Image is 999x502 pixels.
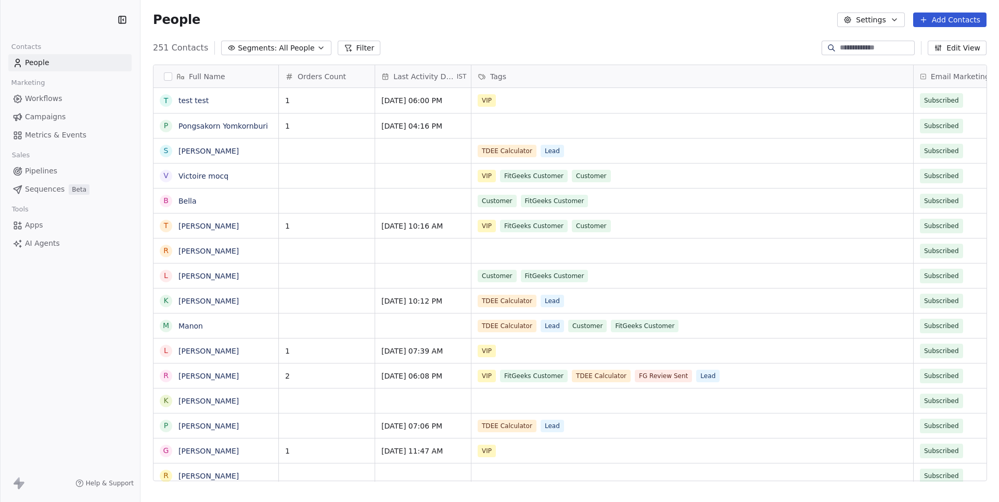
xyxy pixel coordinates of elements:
[572,170,611,182] span: Customer
[8,162,132,180] a: Pipelines
[75,479,134,487] a: Help & Support
[178,272,239,280] a: [PERSON_NAME]
[541,420,564,432] span: Lead
[25,238,60,249] span: AI Agents
[285,346,368,356] span: 1
[381,371,465,381] span: [DATE] 06:08 PM
[178,172,228,180] a: Victoire mocq
[163,370,169,381] div: r
[924,146,959,156] span: Subscribed
[837,12,904,27] button: Settings
[164,420,168,431] div: P
[163,245,169,256] div: R
[478,295,536,307] span: TDEE Calculator
[178,372,239,380] a: [PERSON_NAME]
[178,147,239,155] a: [PERSON_NAME]
[7,75,49,91] span: Marketing
[25,130,86,141] span: Metrics & Events
[381,296,465,306] span: [DATE] 10:12 PM
[478,370,496,382] span: VIP
[8,127,132,144] a: Metrics & Events
[375,65,471,87] div: Last Activity DateIST
[178,472,239,480] a: [PERSON_NAME]
[178,447,239,455] a: [PERSON_NAME]
[8,108,132,126] a: Campaigns
[381,346,465,356] span: [DATE] 07:39 AM
[490,71,506,82] span: Tags
[25,166,57,177] span: Pipelines
[611,320,678,332] span: FitGeeks Customer
[285,221,368,231] span: 1
[86,479,134,487] span: Help & Support
[164,345,168,356] div: L
[478,270,517,282] span: Customer
[163,395,168,406] div: K
[178,422,239,430] a: [PERSON_NAME]
[924,446,959,456] span: Subscribed
[478,170,496,182] span: VIP
[153,12,200,28] span: People
[924,321,959,331] span: Subscribed
[189,71,225,82] span: Full Name
[163,320,169,331] div: M
[928,41,987,55] button: Edit View
[7,39,46,55] span: Contacts
[163,470,169,481] div: R
[924,421,959,431] span: Subscribed
[178,322,203,330] a: Manon
[541,145,564,157] span: Lead
[572,370,631,382] span: TDEE Calculator
[69,184,89,195] span: Beta
[381,121,465,131] span: [DATE] 04:16 PM
[924,246,959,256] span: Subscribed
[924,296,959,306] span: Subscribed
[478,420,536,432] span: TDEE Calculator
[500,170,568,182] span: FitGeeks Customer
[381,221,465,231] span: [DATE] 10:16 AM
[924,396,959,406] span: Subscribed
[8,90,132,107] a: Workflows
[478,320,536,332] span: TDEE Calculator
[913,12,987,27] button: Add Contacts
[163,295,168,306] div: K
[178,122,268,130] a: Pongsakorn Yomkornburi
[8,217,132,234] a: Apps
[285,121,368,131] span: 1
[163,445,169,456] div: G
[478,345,496,357] span: VIP
[8,54,132,71] a: People
[924,171,959,181] span: Subscribed
[924,346,959,356] span: Subscribed
[924,221,959,231] span: Subscribed
[521,270,588,282] span: FitGeeks Customer
[25,184,65,195] span: Sequences
[279,43,314,54] span: All People
[298,71,346,82] span: Orders Count
[25,93,62,104] span: Workflows
[572,220,611,232] span: Customer
[478,94,496,107] span: VIP
[164,220,169,231] div: T
[393,71,455,82] span: Last Activity Date
[25,57,49,68] span: People
[635,370,692,382] span: FG Review Sent
[924,471,959,481] span: Subscribed
[178,222,239,230] a: [PERSON_NAME]
[924,271,959,281] span: Subscribed
[163,170,169,181] div: V
[381,95,465,106] span: [DATE] 06:00 PM
[279,65,375,87] div: Orders Count
[471,65,913,87] div: Tags
[164,120,168,131] div: P
[924,121,959,131] span: Subscribed
[478,195,517,207] span: Customer
[381,446,465,456] span: [DATE] 11:47 AM
[178,397,239,405] a: [PERSON_NAME]
[153,88,279,482] div: grid
[178,297,239,305] a: [PERSON_NAME]
[164,145,169,156] div: S
[285,371,368,381] span: 2
[153,42,208,54] span: 251 Contacts
[163,195,169,206] div: B
[178,96,209,105] a: test test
